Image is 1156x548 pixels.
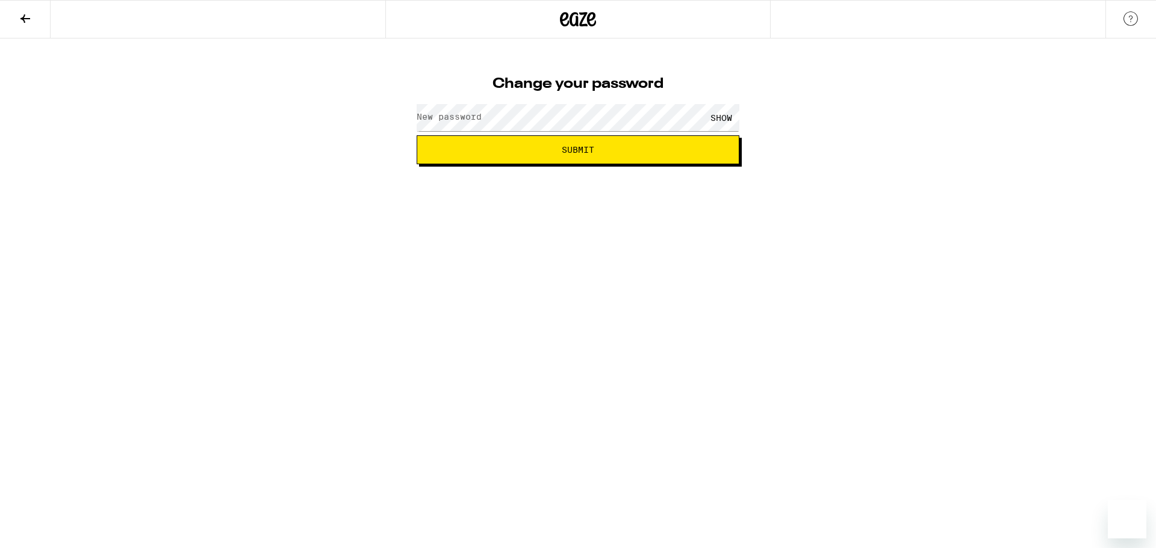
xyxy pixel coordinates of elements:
label: New password [417,112,482,122]
button: Submit [417,135,739,164]
iframe: Button to launch messaging window [1108,500,1146,538]
h1: Change your password [417,77,739,91]
span: Submit [562,146,594,154]
div: SHOW [703,104,739,131]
